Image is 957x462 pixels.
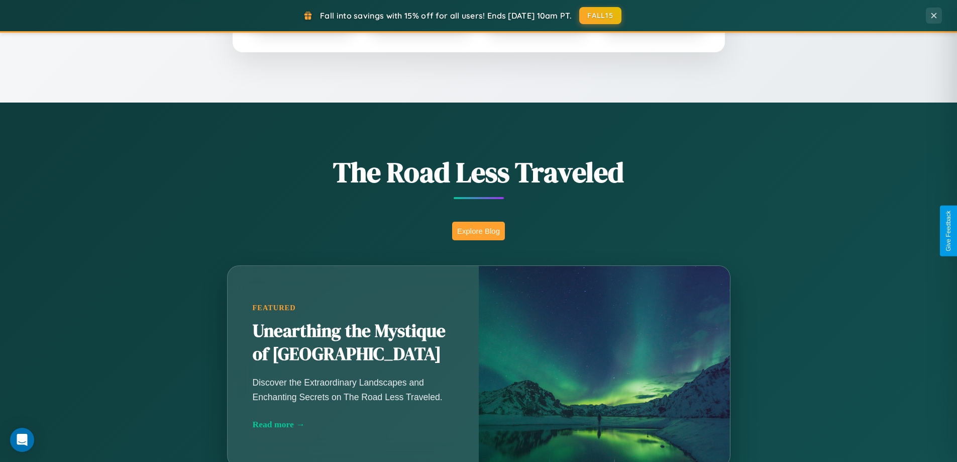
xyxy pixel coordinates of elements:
span: Fall into savings with 15% off for all users! Ends [DATE] 10am PT. [320,11,572,21]
button: Explore Blog [452,222,505,240]
h1: The Road Less Traveled [177,153,780,192]
button: FALL15 [579,7,621,24]
p: Discover the Extraordinary Landscapes and Enchanting Secrets on The Road Less Traveled. [253,376,454,404]
h2: Unearthing the Mystique of [GEOGRAPHIC_DATA] [253,320,454,366]
div: Give Feedback [945,211,952,251]
div: Featured [253,304,454,312]
div: Read more → [253,419,454,430]
div: Open Intercom Messenger [10,428,34,452]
